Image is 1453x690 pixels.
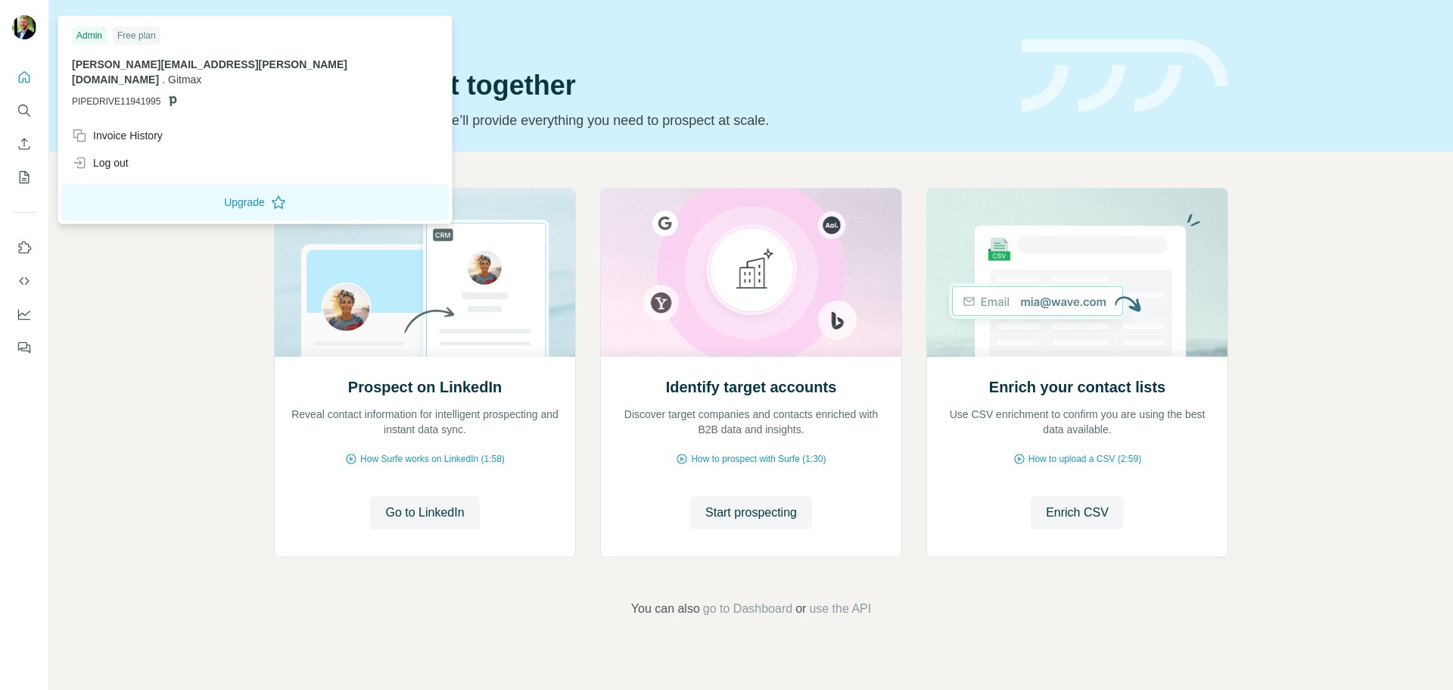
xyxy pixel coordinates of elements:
[290,407,560,437] p: Reveal contact information for intelligent prospecting and instant data sync.
[72,27,107,45] div: Admin
[1046,504,1109,522] span: Enrich CSV
[385,504,464,522] span: Go to LinkedIn
[113,27,160,45] div: Free plan
[274,189,576,357] img: Prospect on LinkedIn
[72,128,163,143] div: Invoice History
[691,452,826,466] span: How to prospect with Surfe (1:30)
[274,110,1003,131] p: Pick your starting point and we’ll provide everything you need to prospect at scale.
[370,496,479,529] button: Go to LinkedIn
[795,600,806,618] span: or
[12,267,36,295] button: Use Surfe API
[666,376,837,398] h2: Identify target accounts
[12,64,36,91] button: Quick start
[705,504,797,522] span: Start prospecting
[61,184,449,220] button: Upgrade
[274,70,1003,101] h1: Let’s prospect together
[72,155,129,170] div: Log out
[12,15,36,39] img: Avatar
[690,496,812,529] button: Start prospecting
[703,600,792,618] button: go to Dashboard
[348,376,502,398] h2: Prospect on LinkedIn
[989,376,1165,398] h2: Enrich your contact lists
[12,301,36,328] button: Dashboard
[12,234,36,261] button: Use Surfe on LinkedIn
[809,600,871,618] button: use the API
[168,73,201,86] span: Gitmax
[12,97,36,124] button: Search
[631,600,700,618] span: You can also
[360,452,505,466] span: How Surfe works on LinkedIn (1:58)
[72,58,347,86] span: [PERSON_NAME][EMAIL_ADDRESS][PERSON_NAME][DOMAIN_NAME]
[600,189,902,357] img: Identify target accounts
[1031,496,1124,529] button: Enrich CSV
[1028,452,1141,466] span: How to upload a CSV (2:59)
[12,164,36,191] button: My lists
[926,189,1228,357] img: Enrich your contact lists
[162,73,165,86] span: .
[274,28,1003,43] div: Quick start
[12,130,36,158] button: Enrich CSV
[942,407,1212,437] p: Use CSV enrichment to confirm you are using the best data available.
[12,334,36,361] button: Feedback
[1022,39,1228,113] img: banner
[72,95,160,108] span: PIPEDRIVE11941995
[616,407,886,437] p: Discover target companies and contacts enriched with B2B data and insights.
